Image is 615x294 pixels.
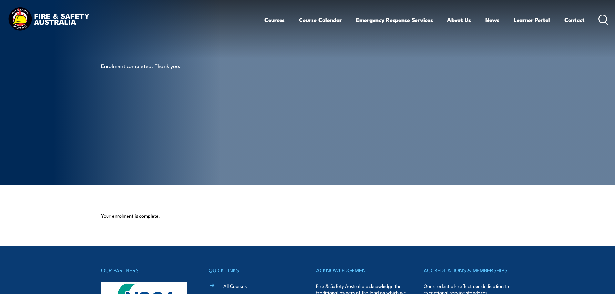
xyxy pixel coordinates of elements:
[514,11,550,28] a: Learner Portal
[564,11,585,28] a: Contact
[209,266,299,275] h4: QUICK LINKS
[316,266,406,275] h4: ACKNOWLEDGEMENT
[299,11,342,28] a: Course Calendar
[101,62,219,69] p: Enrolment completed. Thank you.
[485,11,499,28] a: News
[101,212,514,219] p: Your enrolment is complete.
[264,11,285,28] a: Courses
[101,266,191,275] h4: OUR PARTNERS
[356,11,433,28] a: Emergency Response Services
[424,266,514,275] h4: ACCREDITATIONS & MEMBERSHIPS
[447,11,471,28] a: About Us
[223,282,247,289] a: All Courses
